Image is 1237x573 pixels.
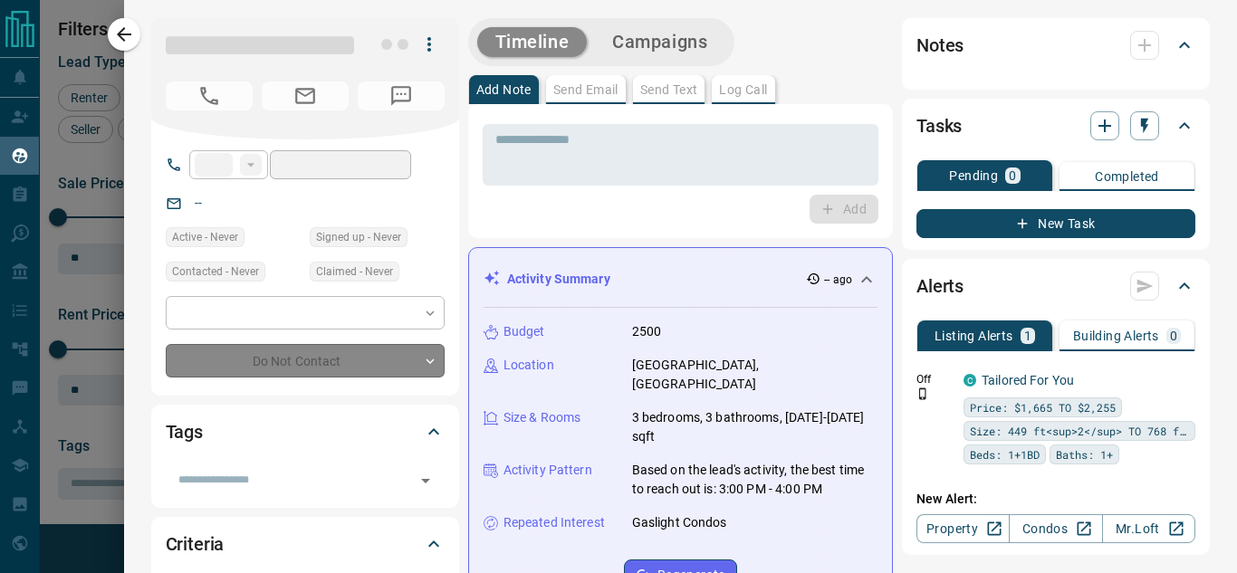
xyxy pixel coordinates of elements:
[358,81,445,110] span: No Number
[982,373,1074,387] a: Tailored For You
[1009,169,1016,182] p: 0
[916,264,1195,308] div: Alerts
[1009,514,1102,543] a: Condos
[413,468,438,493] button: Open
[916,31,964,60] h2: Notes
[916,490,1195,509] p: New Alert:
[632,408,877,446] p: 3 bedrooms, 3 bathrooms, [DATE]-[DATE] sqft
[916,387,929,400] svg: Push Notification Only
[476,83,532,96] p: Add Note
[195,196,202,210] a: --
[503,461,592,480] p: Activity Pattern
[166,522,445,566] div: Criteria
[1073,329,1159,342] p: Building Alerts
[484,263,877,296] div: Activity Summary-- ago
[1095,170,1159,183] p: Completed
[916,24,1195,67] div: Notes
[916,209,1195,238] button: New Task
[632,322,662,341] p: 2500
[1170,329,1177,342] p: 0
[166,344,445,377] div: Do Not Contact
[970,445,1040,463] span: Beds: 1+1BD
[594,27,725,57] button: Campaigns
[166,410,445,454] div: Tags
[503,513,605,532] p: Repeated Interest
[166,417,203,446] h2: Tags
[477,27,588,57] button: Timeline
[166,530,225,559] h2: Criteria
[970,398,1116,416] span: Price: $1,665 TO $2,255
[166,81,253,110] span: No Number
[632,356,877,394] p: [GEOGRAPHIC_DATA], [GEOGRAPHIC_DATA]
[632,513,727,532] p: Gaslight Condos
[916,371,953,387] p: Off
[1024,329,1031,342] p: 1
[316,228,401,246] span: Signed up - Never
[316,263,393,281] span: Claimed - Never
[824,272,852,288] p: -- ago
[964,374,976,387] div: condos.ca
[935,329,1013,342] p: Listing Alerts
[503,408,581,427] p: Size & Rooms
[507,270,610,289] p: Activity Summary
[172,263,259,281] span: Contacted - Never
[916,514,1010,543] a: Property
[503,356,554,375] p: Location
[949,169,998,182] p: Pending
[503,322,545,341] p: Budget
[172,228,238,246] span: Active - Never
[916,104,1195,148] div: Tasks
[1056,445,1113,463] span: Baths: 1+
[916,272,964,301] h2: Alerts
[916,111,962,140] h2: Tasks
[1102,514,1195,543] a: Mr.Loft
[970,422,1189,440] span: Size: 449 ft<sup>2</sup> TO 768 ft<sup>2</sup>
[632,461,877,499] p: Based on the lead's activity, the best time to reach out is: 3:00 PM - 4:00 PM
[262,81,349,110] span: No Email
